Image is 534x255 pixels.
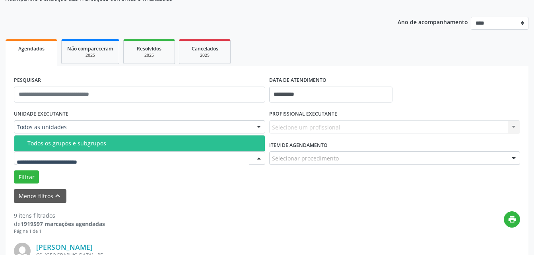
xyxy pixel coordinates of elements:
[192,45,218,52] span: Cancelados
[67,45,113,52] span: Não compareceram
[36,243,93,251] a: [PERSON_NAME]
[14,211,105,220] div: 9 itens filtrados
[53,191,62,200] i: keyboard_arrow_up
[137,45,161,52] span: Resolvidos
[14,170,39,184] button: Filtrar
[272,154,339,162] span: Selecionar procedimento
[14,220,105,228] div: de
[14,228,105,235] div: Página 1 de 1
[67,52,113,58] div: 2025
[269,139,328,151] label: Item de agendamento
[21,220,105,228] strong: 1919597 marcações agendadas
[18,45,45,52] span: Agendados
[14,108,68,120] label: UNIDADE EXECUTANTE
[504,211,520,228] button: print
[508,215,517,224] i: print
[269,108,337,120] label: PROFISSIONAL EXECUTANTE
[14,189,66,203] button: Menos filtroskeyboard_arrow_up
[14,74,41,87] label: PESQUISAR
[27,140,260,147] div: Todos os grupos e subgrupos
[17,123,249,131] span: Todos as unidades
[129,52,169,58] div: 2025
[269,74,326,87] label: DATA DE ATENDIMENTO
[398,17,468,27] p: Ano de acompanhamento
[185,52,225,58] div: 2025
